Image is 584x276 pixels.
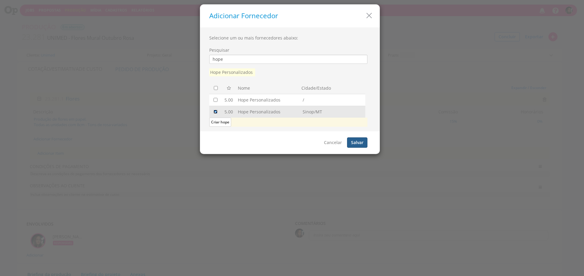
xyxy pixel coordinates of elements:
[209,35,298,41] label: Selecione um ou mais fornecedores abaixo:
[347,137,367,148] button: Salvar
[209,68,255,76] span: Hope Personalizados
[300,106,365,117] td: Sinop/MT
[300,94,365,106] td: /
[222,94,235,106] td: 5.00
[235,94,300,106] td: Hope Personalizados
[320,137,346,148] button: Cancelar
[235,106,300,117] td: Hope Personalizados
[209,12,375,20] h5: Adicionar Fornecedor
[209,118,231,127] button: Criar hope
[209,47,229,53] label: Pesquisar
[222,106,235,117] td: 5.00
[301,82,367,94] th: Cidade/Estado
[235,82,301,94] th: Nome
